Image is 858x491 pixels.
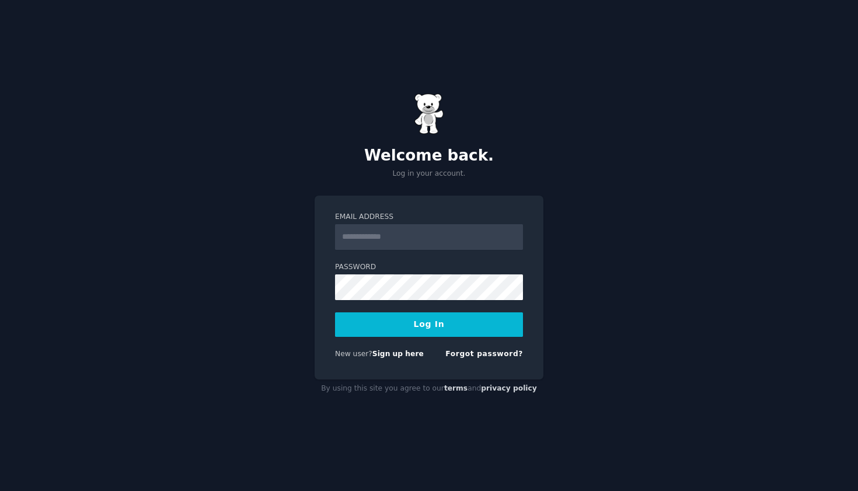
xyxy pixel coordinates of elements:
[481,384,537,392] a: privacy policy
[335,262,523,273] label: Password
[372,350,424,358] a: Sign up here
[444,384,468,392] a: terms
[335,312,523,337] button: Log In
[335,350,372,358] span: New user?
[335,212,523,222] label: Email Address
[445,350,523,358] a: Forgot password?
[315,379,543,398] div: By using this site you agree to our and
[414,93,444,134] img: Gummy Bear
[315,169,543,179] p: Log in your account.
[315,147,543,165] h2: Welcome back.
